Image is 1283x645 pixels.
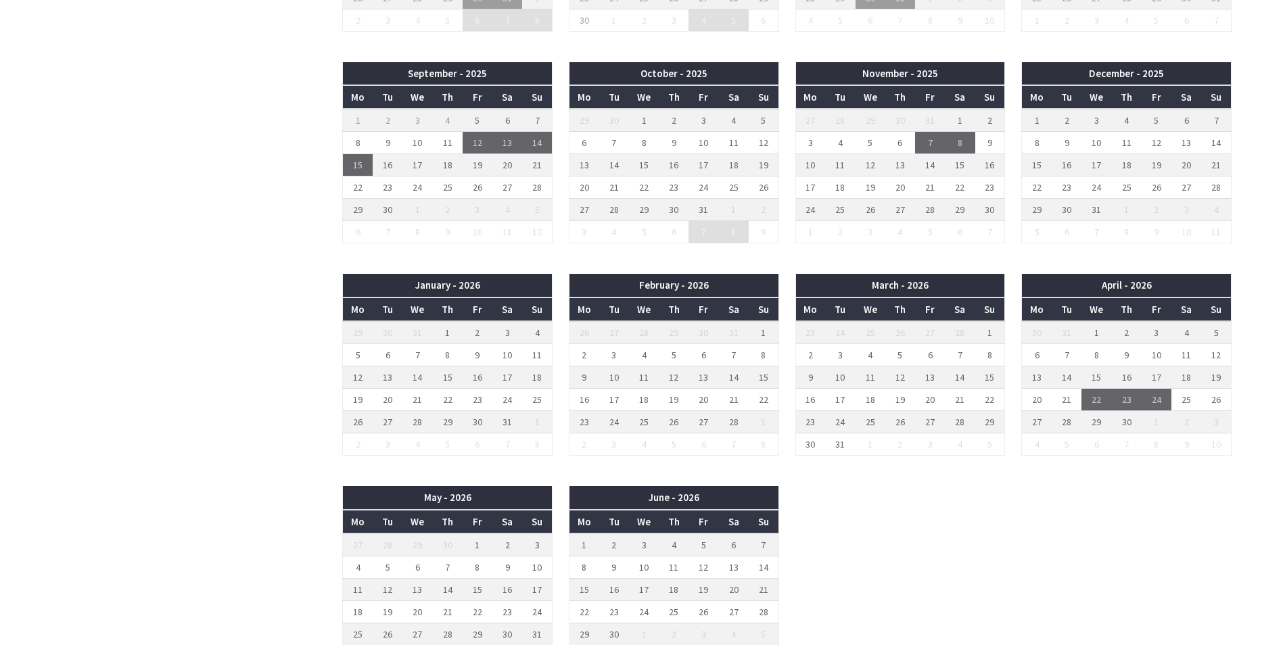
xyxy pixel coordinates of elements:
[945,109,975,132] td: 1
[1022,221,1052,243] td: 5
[343,297,373,321] th: Mo
[1112,85,1142,109] th: Th
[569,274,778,297] th: February - 2026
[629,85,659,109] th: We
[885,132,915,154] td: 6
[1142,132,1171,154] td: 12
[945,321,975,344] td: 28
[689,154,718,176] td: 17
[1171,85,1201,109] th: Sa
[1171,297,1201,321] th: Sa
[432,297,462,321] th: Th
[689,109,718,132] td: 3
[856,176,885,199] td: 19
[795,176,825,199] td: 17
[689,221,718,243] td: 7
[749,132,778,154] td: 12
[975,176,1005,199] td: 23
[975,199,1005,221] td: 30
[373,176,402,199] td: 23
[463,199,492,221] td: 3
[1081,109,1111,132] td: 3
[1081,154,1111,176] td: 17
[749,85,778,109] th: Su
[492,85,522,109] th: Sa
[945,221,975,243] td: 6
[659,9,689,31] td: 3
[1022,109,1052,132] td: 1
[599,321,629,344] td: 27
[1022,321,1052,344] td: 30
[463,9,492,31] td: 6
[1022,132,1052,154] td: 8
[795,321,825,344] td: 23
[373,9,402,31] td: 3
[343,85,373,109] th: Mo
[659,85,689,109] th: Th
[719,132,749,154] td: 11
[599,176,629,199] td: 21
[795,9,825,31] td: 4
[343,109,373,132] td: 1
[945,9,975,31] td: 9
[719,109,749,132] td: 4
[659,154,689,176] td: 16
[1052,85,1081,109] th: Tu
[689,321,718,344] td: 30
[719,154,749,176] td: 18
[402,9,432,31] td: 4
[432,132,462,154] td: 11
[945,297,975,321] th: Sa
[1112,154,1142,176] td: 18
[1112,9,1142,31] td: 4
[659,321,689,344] td: 29
[1201,85,1231,109] th: Su
[659,344,689,366] td: 5
[599,85,629,109] th: Tu
[856,199,885,221] td: 26
[1022,62,1232,85] th: December - 2025
[432,85,462,109] th: Th
[915,199,945,221] td: 28
[1171,9,1201,31] td: 6
[402,85,432,109] th: We
[402,297,432,321] th: We
[1052,321,1081,344] td: 31
[492,344,522,366] td: 10
[1201,321,1231,344] td: 5
[1081,297,1111,321] th: We
[1171,321,1201,344] td: 4
[1171,109,1201,132] td: 6
[492,199,522,221] td: 4
[1081,199,1111,221] td: 31
[1081,176,1111,199] td: 24
[343,344,373,366] td: 5
[945,85,975,109] th: Sa
[1142,321,1171,344] td: 3
[795,221,825,243] td: 1
[492,132,522,154] td: 13
[915,221,945,243] td: 5
[492,221,522,243] td: 11
[856,109,885,132] td: 29
[492,176,522,199] td: 27
[463,344,492,366] td: 9
[402,176,432,199] td: 24
[719,9,749,31] td: 5
[795,109,825,132] td: 27
[1052,9,1081,31] td: 2
[569,176,599,199] td: 20
[975,9,1005,31] td: 10
[522,85,552,109] th: Su
[599,9,629,31] td: 1
[659,176,689,199] td: 23
[659,109,689,132] td: 2
[1052,154,1081,176] td: 16
[599,109,629,132] td: 30
[856,297,885,321] th: We
[795,274,1005,297] th: March - 2026
[795,199,825,221] td: 24
[569,132,599,154] td: 6
[885,176,915,199] td: 20
[975,109,1005,132] td: 2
